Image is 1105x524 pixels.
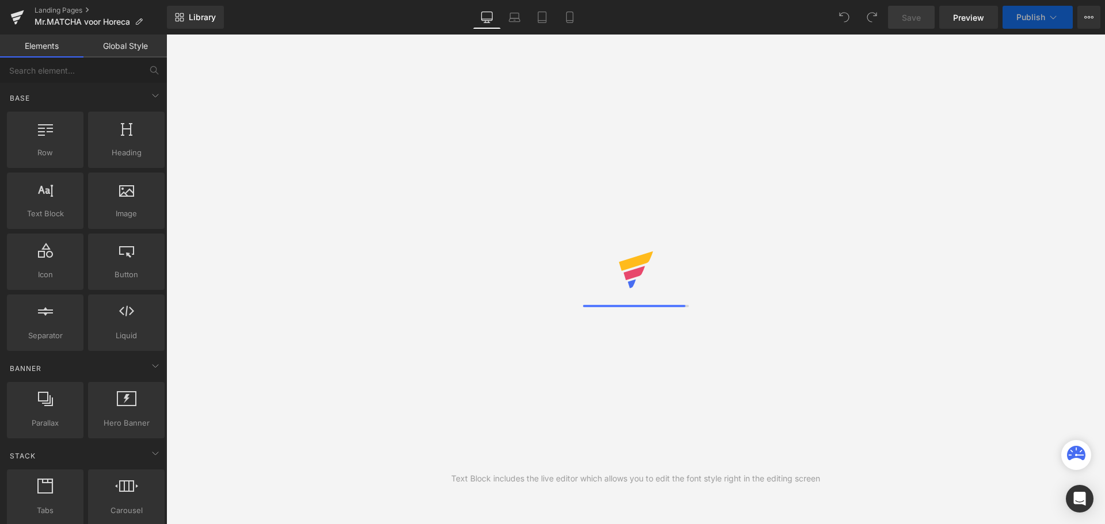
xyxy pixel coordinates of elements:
span: Icon [10,269,80,281]
button: Redo [860,6,883,29]
span: Row [10,147,80,159]
span: Parallax [10,417,80,429]
a: New Library [167,6,224,29]
div: Open Intercom Messenger [1066,485,1093,512]
span: Stack [9,450,37,461]
span: Text Block [10,208,80,220]
span: Separator [10,330,80,342]
a: Laptop [501,6,528,29]
span: Carousel [92,504,161,517]
span: Library [189,12,216,22]
span: Liquid [92,330,161,342]
span: Preview [953,12,984,24]
span: Save [902,12,921,24]
a: Landing Pages [35,6,167,15]
a: Global Style [83,35,167,58]
span: Hero Banner [92,417,161,429]
span: Image [92,208,161,220]
span: Banner [9,363,43,374]
span: Button [92,269,161,281]
button: More [1077,6,1100,29]
a: Mobile [556,6,584,29]
a: Tablet [528,6,556,29]
span: Tabs [10,504,80,517]
div: Text Block includes the live editor which allows you to edit the font style right in the editing ... [451,472,820,485]
span: Publish [1016,13,1045,22]
span: Heading [92,147,161,159]
a: Preview [939,6,998,29]
button: Undo [833,6,856,29]
a: Desktop [473,6,501,29]
span: Mr.MATCHA voor Horeca [35,17,130,26]
span: Base [9,93,31,104]
button: Publish [1003,6,1073,29]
